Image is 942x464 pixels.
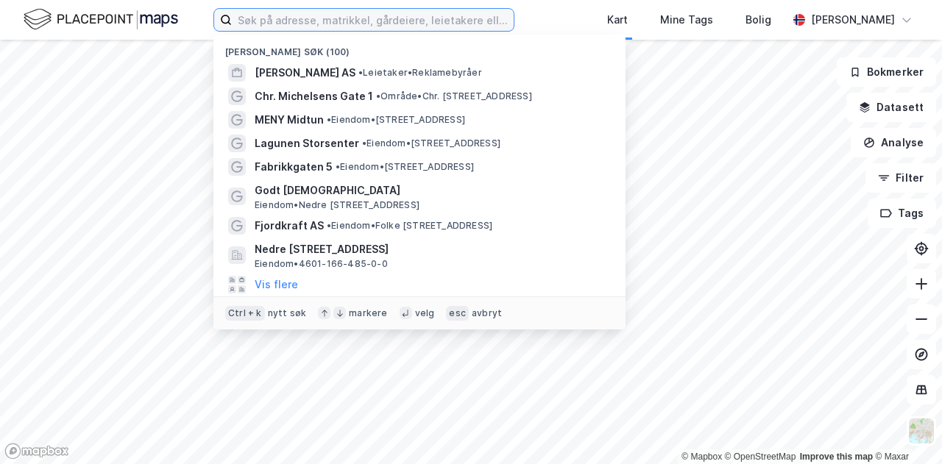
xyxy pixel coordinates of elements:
span: [PERSON_NAME] AS [255,64,355,82]
span: • [376,90,380,101]
div: Ctrl + k [225,306,265,321]
span: Nedre [STREET_ADDRESS] [255,240,608,258]
span: Fjordkraft AS [255,217,324,235]
span: Eiendom • [STREET_ADDRESS] [327,114,465,126]
div: esc [446,306,469,321]
span: Fabrikkgaten 5 [255,158,333,176]
span: • [362,138,366,149]
span: • [327,220,331,231]
a: Improve this map [800,451,873,462]
span: • [358,67,363,78]
span: Lagunen Storsenter [255,135,359,152]
a: Mapbox homepage [4,443,69,460]
iframe: Chat Widget [868,393,942,464]
span: Eiendom • [STREET_ADDRESS] [362,138,500,149]
span: • [336,161,340,172]
div: avbryt [472,307,502,319]
span: Eiendom • Nedre [STREET_ADDRESS] [255,199,419,211]
span: Eiendom • 4601-166-485-0-0 [255,258,388,270]
a: OpenStreetMap [725,451,796,462]
div: Bolig [746,11,771,29]
span: Eiendom • Folke [STREET_ADDRESS] [327,220,492,232]
button: Vis flere [255,276,298,293]
span: Eiendom • [STREET_ADDRESS] [336,161,474,173]
span: • [327,114,331,125]
span: Leietaker • Reklamebyråer [358,67,482,79]
button: Tags [868,199,936,228]
div: markere [349,307,387,319]
input: Søk på adresse, matrikkel, gårdeiere, leietakere eller personer [232,9,514,31]
div: [PERSON_NAME] søk (100) [213,35,626,61]
button: Analyse [851,128,936,157]
button: Filter [865,163,936,193]
div: velg [415,307,435,319]
button: Datasett [846,93,936,122]
div: [PERSON_NAME] [811,11,895,29]
span: Godt [DEMOGRAPHIC_DATA] [255,182,608,199]
span: MENY Midtun [255,111,324,129]
div: Mine Tags [660,11,713,29]
button: Bokmerker [837,57,936,87]
img: logo.f888ab2527a4732fd821a326f86c7f29.svg [24,7,178,32]
a: Mapbox [681,451,722,462]
span: Chr. Michelsens Gate 1 [255,88,373,105]
div: Kontrollprogram for chat [868,393,942,464]
div: Kart [607,11,628,29]
span: Område • Chr. [STREET_ADDRESS] [376,90,532,102]
div: nytt søk [268,307,307,319]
